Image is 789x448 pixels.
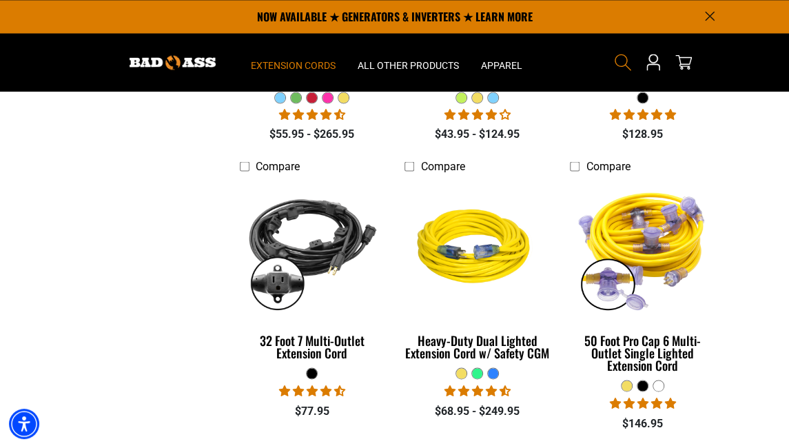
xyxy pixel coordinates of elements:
span: 4.00 stars [444,108,510,121]
img: yellow [402,181,551,315]
span: Compare [586,159,630,172]
div: 32 Foot 7 Multi-Outlet Extension Cord [240,334,385,358]
div: $68.95 - $249.95 [404,403,549,419]
div: $55.95 - $265.95 [240,126,385,143]
div: 50 Foot Pro Cap 6 Multi-Outlet Single Lighted Extension Cord [570,334,715,371]
summary: Extension Cords [240,33,347,91]
span: Extension Cords [251,59,336,72]
summary: All Other Products [347,33,470,91]
div: $146.95 [570,415,715,431]
div: $128.95 [570,126,715,143]
a: Open this option [642,33,664,91]
span: 4.68 stars [278,384,345,397]
a: black 32 Foot 7 Multi-Outlet Extension Cord [240,179,385,367]
span: Apparel [481,59,522,72]
summary: Apparel [470,33,533,91]
a: cart [673,54,695,70]
span: Compare [420,159,464,172]
span: 4.80 stars [609,396,675,409]
img: yellow [568,181,717,315]
div: Accessibility Menu [9,409,39,439]
img: Bad Ass Extension Cords [130,55,216,70]
a: yellow Heavy-Duty Dual Lighted Extension Cord w/ Safety CGM [404,179,549,367]
span: 4.64 stars [444,384,510,397]
span: All Other Products [358,59,459,72]
span: Compare [256,159,300,172]
span: 4.95 stars [609,108,675,121]
span: 4.62 stars [278,108,345,121]
div: $43.95 - $124.95 [404,126,549,143]
div: $77.95 [240,403,385,419]
img: black [238,181,387,315]
a: yellow 50 Foot Pro Cap 6 Multi-Outlet Single Lighted Extension Cord [570,179,715,379]
summary: Search [612,51,634,73]
div: Heavy-Duty Dual Lighted Extension Cord w/ Safety CGM [404,334,549,358]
